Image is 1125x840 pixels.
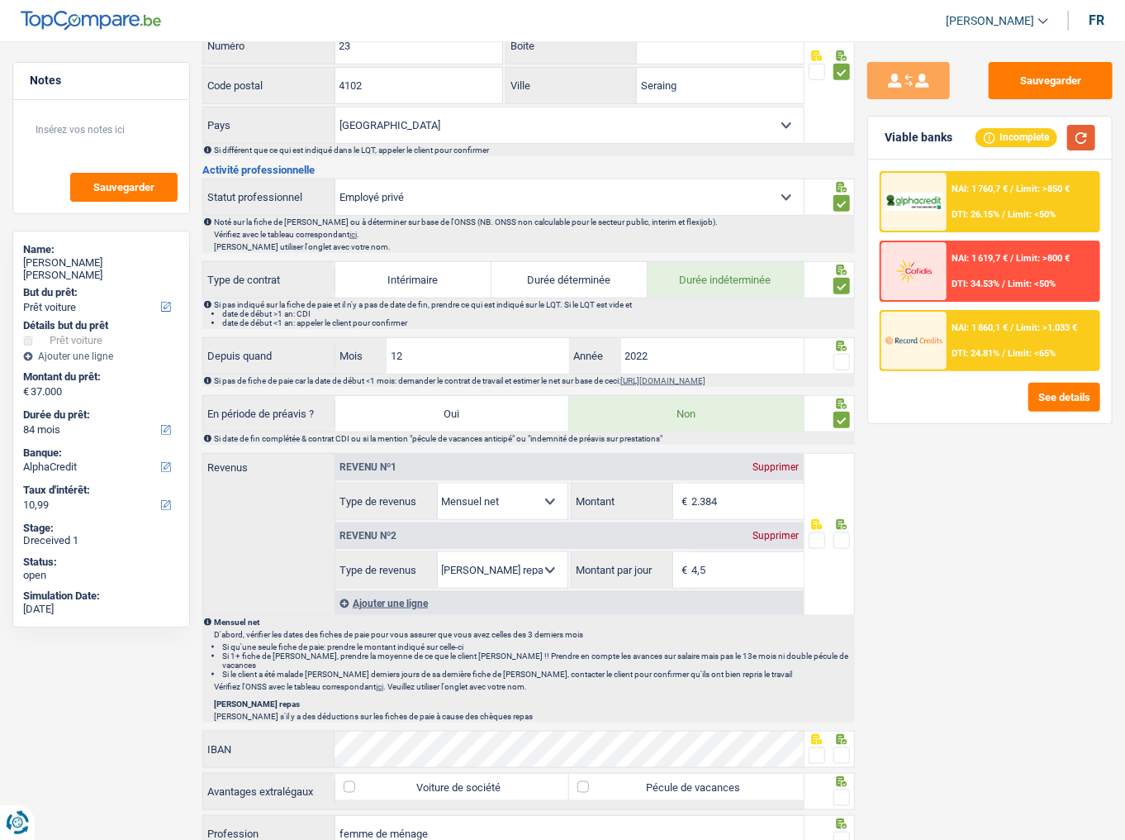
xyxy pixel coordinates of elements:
[572,484,674,519] label: Montant
[214,630,853,639] p: D'abord, vérifier les dates des fiches de paie pour vous assurer que vous avez celles des 3 derni...
[1028,383,1100,412] button: See details
[214,682,853,691] p: Vérifiez l'ONSS avec le tableau correspondant . Veuillez utiliser l'onglet avec votre nom.
[222,670,853,679] li: Si le client a été malade [PERSON_NAME] derniers jours de sa dernière fiche de [PERSON_NAME], con...
[335,262,491,298] label: Intérimaire
[952,279,999,289] span: DTI: 34.53%
[23,522,179,535] div: Stage:
[952,209,999,220] span: DTI: 26.15%
[203,343,335,370] label: Depuis quand
[23,484,176,497] label: Taux d'intérêt:
[673,484,691,519] span: €
[214,434,853,443] div: Si date de fin complétée & contrat CDI ou si la mention "pécule de vacances anticipé" ou "indemni...
[885,131,952,145] div: Viable banks
[203,179,335,215] label: Statut professionnel
[952,348,999,359] span: DTI: 24.81%
[203,732,335,767] label: IBAN
[335,591,804,615] div: Ajouter une ligne
[648,262,804,298] label: Durée indéterminée
[1016,253,1070,264] span: Limit: >800 €
[222,318,853,327] li: date de début <1 an: appeler le client pour confirmer
[203,267,335,294] label: Type de contrat
[335,396,569,432] label: Oui
[1002,348,1005,359] span: /
[621,338,804,374] input: AAAA
[1016,184,1070,194] span: Limit: >850 €
[952,184,1008,194] span: NAI: 1 760,7 €
[952,322,1008,333] span: NAI: 1 860,1 €
[335,552,438,588] label: Type de revenus
[214,699,853,709] p: [PERSON_NAME] repas
[491,262,648,298] label: Durée déterminée
[1002,209,1005,220] span: /
[70,173,178,202] button: Sauvegarder
[214,618,853,627] p: Mensuel net
[222,651,853,670] li: Si 1+ fiche de [PERSON_NAME], prendre la moyenne de ce que le client [PERSON_NAME] !! Prendre en ...
[222,309,853,318] li: date de début >1 an: CDI
[569,338,620,374] label: Année
[23,286,176,299] label: But du prêt:
[222,642,853,651] li: Si qu'une seule fiche de paie: prendre le montant indiqué sur celle-ci
[214,300,853,327] div: Si pas indiqué sur la fiche de paie et il n'y a pas de date de fin, prendre ce qui est indiqué su...
[214,712,853,721] p: [PERSON_NAME] s'il y a des déductions sur les fiches de paie à cause des chèques repas
[933,7,1048,35] a: [PERSON_NAME]
[885,193,942,210] img: AlphaCredit
[1010,322,1013,333] span: /
[335,484,438,519] label: Type de revenus
[569,774,803,800] label: Pécule de vacances
[23,446,176,460] label: Banque:
[23,243,179,256] div: Name:
[203,454,335,473] label: Revenus
[749,531,804,541] div: Supprimer
[1016,322,1077,333] span: Limit: >1.033 €
[214,242,853,251] p: [PERSON_NAME] utiliser l'onglet avec votre nom.
[946,14,1034,28] span: [PERSON_NAME]
[1008,348,1056,359] span: Limit: <65%
[203,401,335,427] label: En période de préavis ?
[23,569,179,582] div: open
[1089,12,1104,28] div: fr
[23,319,179,332] div: Détails but du prêt
[214,146,853,155] div: Si différent que ce qui est indiqué dans le LQT, appeler le client pour confirmer
[214,217,853,227] p: Noté sur la fiche de [PERSON_NAME] ou à déterminer sur base de l'ONSS (NB. ONSS non calculable po...
[885,327,942,355] img: Record Credits
[93,182,154,193] span: Sauvegarder
[23,370,176,384] label: Montant du prêt:
[23,385,29,399] span: €
[335,338,387,374] label: Mois
[506,68,637,103] label: Ville
[1008,209,1056,220] span: Limit: <50%
[1010,184,1013,194] span: /
[23,351,179,362] div: Ajouter une ligne
[1008,279,1056,289] span: Limit: <50%
[387,338,569,374] input: MM
[620,376,705,385] a: [URL][DOMAIN_NAME]
[30,74,173,88] h5: Notes
[335,462,401,472] div: Revenu nº1
[349,230,357,239] a: ici
[23,408,176,422] label: Durée du prêt:
[1002,279,1005,289] span: /
[749,462,804,472] div: Supprimer
[572,552,674,588] label: Montant par jour
[885,257,942,285] img: Cofidis
[214,376,853,385] div: Si pas de fiche de paie car la date de début <1 mois: demander le contrat de travail et estimer l...
[203,779,335,805] label: Avantages extralégaux
[23,256,179,282] div: [PERSON_NAME] [PERSON_NAME]
[335,531,401,541] div: Revenu nº2
[203,107,335,143] label: Pays
[23,534,179,547] div: Dreceived 1
[23,589,179,603] div: Simulation Date:
[203,68,335,103] label: Code postal
[975,128,1057,146] div: Incomplete
[673,552,691,588] span: €
[569,396,803,432] label: Non
[952,253,1008,264] span: NAI: 1 619,7 €
[335,774,569,800] label: Voiture de société
[376,682,383,691] a: ici
[214,230,853,239] p: Vérifiez avec le tableau correspondant .
[506,28,637,64] label: Boite
[989,62,1113,99] button: Sauvegarder
[203,28,335,64] label: Numéro
[23,603,179,616] div: [DATE]
[202,165,855,175] h3: Activité professionnelle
